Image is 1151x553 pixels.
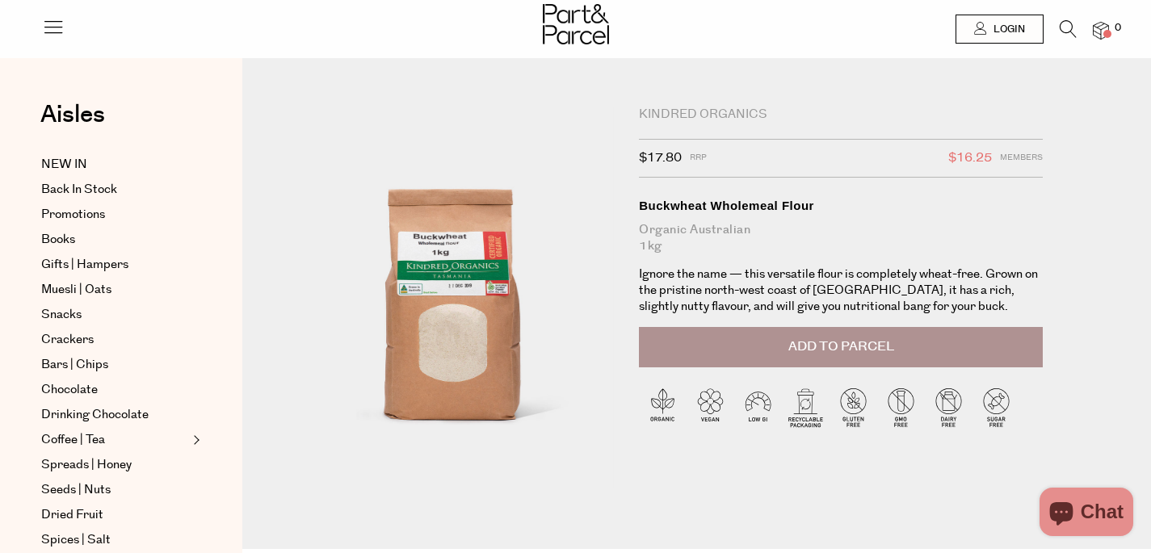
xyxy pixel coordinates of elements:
[972,383,1020,431] img: P_P-ICONS-Live_Bec_V11_Sugar_Free.svg
[41,330,188,350] a: Crackers
[41,255,188,274] a: Gifts | Hampers
[41,455,132,475] span: Spreads | Honey
[41,430,188,450] a: Coffee | Tea
[1035,488,1138,540] inbox-online-store-chat: Shopify online store chat
[41,480,111,500] span: Seeds | Nuts
[41,430,105,450] span: Coffee | Tea
[830,383,877,431] img: P_P-ICONS-Live_Bec_V11_Gluten_Free.svg
[40,97,105,132] span: Aisles
[41,405,149,425] span: Drinking Chocolate
[687,383,734,431] img: P_P-ICONS-Live_Bec_V11_Vegan.svg
[41,355,108,375] span: Bars | Chips
[1000,148,1043,169] span: Members
[41,505,188,525] a: Dried Fruit
[639,148,682,169] span: $17.80
[41,280,111,300] span: Muesli | Oats
[41,305,82,325] span: Snacks
[40,103,105,143] a: Aisles
[734,383,782,431] img: P_P-ICONS-Live_Bec_V11_Low_Gi.svg
[948,148,992,169] span: $16.25
[877,383,925,431] img: P_P-ICONS-Live_Bec_V11_GMO_Free.svg
[639,383,687,431] img: P_P-ICONS-Live_Bec_V11_Organic.svg
[41,305,188,325] a: Snacks
[41,455,188,475] a: Spreads | Honey
[1111,21,1125,36] span: 0
[956,15,1044,44] a: Login
[782,383,830,431] img: P_P-ICONS-Live_Bec_V11_Recyclable_Packaging.svg
[989,23,1025,36] span: Login
[41,205,188,224] a: Promotions
[41,330,94,350] span: Crackers
[543,4,609,44] img: Part&Parcel
[41,155,87,174] span: NEW IN
[41,205,105,224] span: Promotions
[41,180,117,199] span: Back In Stock
[41,380,188,400] a: Chocolate
[189,430,200,450] button: Expand/Collapse Coffee | Tea
[41,230,75,249] span: Books
[639,266,1043,315] p: Ignore the name — this versatile flour is completely wheat-free. Grown on the pristine north-west...
[639,107,1043,123] div: Kindred Organics
[41,405,188,425] a: Drinking Chocolate
[925,383,972,431] img: P_P-ICONS-Live_Bec_V11_Dairy_Free.svg
[41,505,103,525] span: Dried Fruit
[788,337,894,356] span: Add to Parcel
[41,180,188,199] a: Back In Stock
[639,327,1043,367] button: Add to Parcel
[1093,22,1109,39] a: 0
[41,155,188,174] a: NEW IN
[41,255,128,274] span: Gifts | Hampers
[41,280,188,300] a: Muesli | Oats
[41,355,188,375] a: Bars | Chips
[639,198,1043,214] div: Buckwheat Wholemeal Flour
[639,222,1043,254] div: Organic Australian 1kg
[41,530,188,550] a: Spices | Salt
[41,380,98,400] span: Chocolate
[690,148,707,169] span: RRP
[41,230,188,249] a: Books
[41,480,188,500] a: Seeds | Nuts
[41,530,111,550] span: Spices | Salt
